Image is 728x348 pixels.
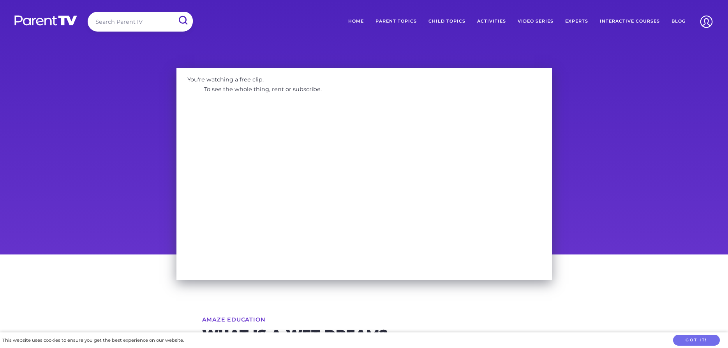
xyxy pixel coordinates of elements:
[202,329,526,341] h2: What is a wet dream?
[594,12,666,31] a: Interactive Courses
[559,12,594,31] a: Experts
[696,12,716,32] img: Account
[471,12,512,31] a: Activities
[14,15,78,26] img: parenttv-logo-white.4c85aaf.svg
[88,12,193,32] input: Search ParentTV
[423,12,471,31] a: Child Topics
[370,12,423,31] a: Parent Topics
[673,335,720,346] button: Got it!
[2,336,184,344] div: This website uses cookies to ensure you get the best experience on our website.
[182,74,270,85] p: You're watching a free clip.
[173,12,193,29] input: Submit
[342,12,370,31] a: Home
[512,12,559,31] a: Video Series
[199,84,328,95] p: To see the whole thing, rent or subscribe.
[666,12,691,31] a: Blog
[202,317,266,322] a: Amaze Education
